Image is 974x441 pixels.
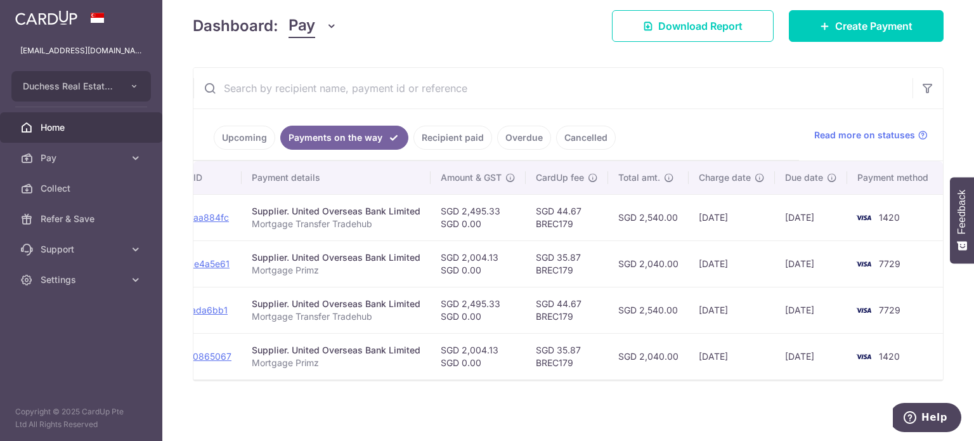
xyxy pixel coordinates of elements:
[23,80,117,93] span: Duchess Real Estate Investment Pte Ltd
[497,126,551,150] a: Overdue
[214,126,275,150] a: Upcoming
[413,126,492,150] a: Recipient paid
[20,44,142,57] p: [EMAIL_ADDRESS][DOMAIN_NAME]
[289,14,337,38] button: Pay
[193,68,912,109] input: Search by recipient name, payment id or reference
[775,333,847,379] td: [DATE]
[252,264,420,277] p: Mortgage Primz
[536,171,584,184] span: CardUp fee
[608,287,689,333] td: SGD 2,540.00
[41,182,124,195] span: Collect
[689,194,775,240] td: [DATE]
[785,171,823,184] span: Due date
[689,240,775,287] td: [DATE]
[775,194,847,240] td: [DATE]
[956,190,968,234] span: Feedback
[526,333,608,379] td: SGD 35.87 BREC179
[431,194,526,240] td: SGD 2,495.33 SGD 0.00
[41,243,124,256] span: Support
[41,213,124,225] span: Refer & Save
[851,210,876,225] img: Bank Card
[835,18,912,34] span: Create Payment
[879,305,900,315] span: 7729
[11,71,151,102] button: Duchess Real Estate Investment Pte Ltd
[789,10,944,42] a: Create Payment
[41,121,124,134] span: Home
[851,303,876,318] img: Bank Card
[252,357,420,369] p: Mortgage Primz
[851,349,876,364] img: Bank Card
[431,287,526,333] td: SGD 2,495.33 SGD 0.00
[41,273,124,286] span: Settings
[851,256,876,272] img: Bank Card
[252,298,420,310] div: Supplier. United Overseas Bank Limited
[618,171,660,184] span: Total amt.
[879,351,900,362] span: 1420
[658,18,743,34] span: Download Report
[556,126,616,150] a: Cancelled
[431,240,526,287] td: SGD 2,004.13 SGD 0.00
[289,14,315,38] span: Pay
[242,161,431,194] th: Payment details
[612,10,774,42] a: Download Report
[893,403,961,435] iframe: Opens a widget where you can find more information
[41,152,124,164] span: Pay
[441,171,502,184] span: Amount & GST
[252,344,420,357] div: Supplier. United Overseas Bank Limited
[526,287,608,333] td: SGD 44.67 BREC179
[879,258,900,269] span: 7729
[252,310,420,323] p: Mortgage Transfer Tradehub
[526,194,608,240] td: SGD 44.67 BREC179
[526,240,608,287] td: SGD 35.87 BREC179
[608,333,689,379] td: SGD 2,040.00
[252,251,420,264] div: Supplier. United Overseas Bank Limited
[814,129,928,142] a: Read more on statuses
[193,15,278,37] h4: Dashboard:
[689,333,775,379] td: [DATE]
[15,10,77,25] img: CardUp
[252,205,420,218] div: Supplier. United Overseas Bank Limited
[431,333,526,379] td: SGD 2,004.13 SGD 0.00
[879,212,900,223] span: 1420
[252,218,420,230] p: Mortgage Transfer Tradehub
[699,171,751,184] span: Charge date
[775,287,847,333] td: [DATE]
[608,194,689,240] td: SGD 2,540.00
[847,161,944,194] th: Payment method
[814,129,915,142] span: Read more on statuses
[608,240,689,287] td: SGD 2,040.00
[280,126,408,150] a: Payments on the way
[950,177,974,263] button: Feedback - Show survey
[775,240,847,287] td: [DATE]
[689,287,775,333] td: [DATE]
